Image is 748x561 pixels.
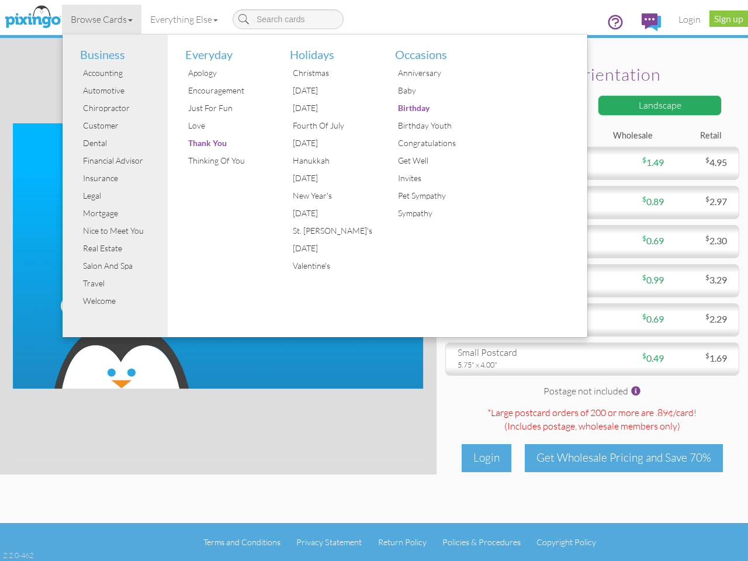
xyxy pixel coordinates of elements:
a: Mortgage [71,205,168,222]
a: Just For Fun [176,99,273,117]
div: [DATE] [290,134,378,152]
div: Valentine's [290,257,378,275]
div: Pet Sympathy [395,187,483,205]
div: Mortgage [80,205,168,222]
div: Sympathy [395,205,483,222]
div: Welcome [80,292,168,310]
div: New Year's [290,187,378,205]
a: Sympathy [386,205,483,222]
div: Thank You [185,134,273,152]
a: [DATE] [281,240,378,257]
div: small postcard [458,346,584,359]
sup: $ [705,234,709,243]
div: 2.30 [664,234,736,248]
a: Encouragement [176,82,273,99]
div: Baby [395,82,483,99]
sup: $ [705,195,709,203]
sup: $ [642,195,646,203]
span: 0.69 [642,313,664,324]
div: Financial Advisor [80,152,168,169]
a: Welcome [71,292,168,310]
sup: $ [642,351,646,360]
a: Nice to Meet You [71,222,168,240]
div: Congratulations [395,134,483,152]
a: New Year's [281,187,378,205]
a: Apology [176,64,273,82]
a: Christmas [281,64,378,82]
div: [DATE] [290,240,378,257]
div: Landscape [598,95,722,116]
a: Financial Advisor [71,152,168,169]
img: create-your-own-landscape.jpg [13,123,423,389]
a: [DATE] [281,82,378,99]
div: Automotive [80,82,168,99]
a: [DATE] [281,169,378,187]
sup: $ [705,312,709,321]
a: Birthday Youth [386,117,483,134]
div: 2.97 [664,195,736,209]
a: Copyright Policy [536,537,596,547]
sup: $ [705,155,709,164]
div: 1.69 [664,352,736,365]
a: Policies & Procedures [442,537,521,547]
a: Baby [386,82,483,99]
sup: $ [642,273,646,282]
div: Customer [80,117,168,134]
li: Business [71,34,168,65]
div: Encouragement [185,82,273,99]
a: Anniversary [386,64,483,82]
div: Get Wholesale Pricing and Save 70% [525,444,723,472]
a: Legal [71,187,168,205]
li: Holidays [281,34,378,65]
a: Love [176,117,273,134]
a: Terms and Conditions [203,537,280,547]
img: comments.svg [642,13,661,31]
a: Hanukkah [281,152,378,169]
a: Browse Cards [62,5,141,34]
a: Get Well [386,152,483,169]
div: St. [PERSON_NAME]'s [290,222,378,240]
div: Thinking Of You [185,152,273,169]
a: Invites [386,169,483,187]
a: Sign up [709,11,748,27]
div: 2.29 [664,313,736,326]
div: *Large postcard orders of 200 or more are .89¢/card! (Includes postage ) [445,406,739,435]
a: Pet Sympathy [386,187,483,205]
a: Dental [71,134,168,152]
div: [DATE] [290,99,378,117]
sup: $ [642,155,646,164]
a: [DATE] [281,134,378,152]
div: Get Well [395,152,483,169]
div: 3.29 [664,273,736,287]
span: 0.99 [642,274,664,285]
div: Accounting [80,64,168,82]
div: Real Estate [80,240,168,257]
a: Everything Else [141,5,227,34]
div: [DATE] [290,169,378,187]
li: Occasions [386,34,483,65]
div: Christmas [290,64,378,82]
img: pixingo logo [2,3,64,32]
div: Insurance [80,169,168,187]
div: Legal [80,187,168,205]
div: 2.2.0-462 [3,550,33,560]
a: Chiropractor [71,99,168,117]
a: Birthday [386,99,483,117]
span: 0.49 [642,352,664,363]
span: 0.69 [642,235,664,246]
div: Apology [185,64,273,82]
div: Nice to Meet You [80,222,168,240]
div: Birthday [395,99,483,117]
span: 1.49 [642,157,664,168]
a: Return Policy [378,537,427,547]
div: Just For Fun [185,99,273,117]
div: Salon And Spa [80,257,168,275]
sup: $ [642,312,646,321]
a: [DATE] [281,99,378,117]
h2: Select orientation [460,65,719,84]
a: Thank You [176,134,273,152]
a: Salon And Spa [71,257,168,275]
a: Fourth Of July [281,117,378,134]
a: [DATE] [281,205,378,222]
div: Birthday Youth [395,117,483,134]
